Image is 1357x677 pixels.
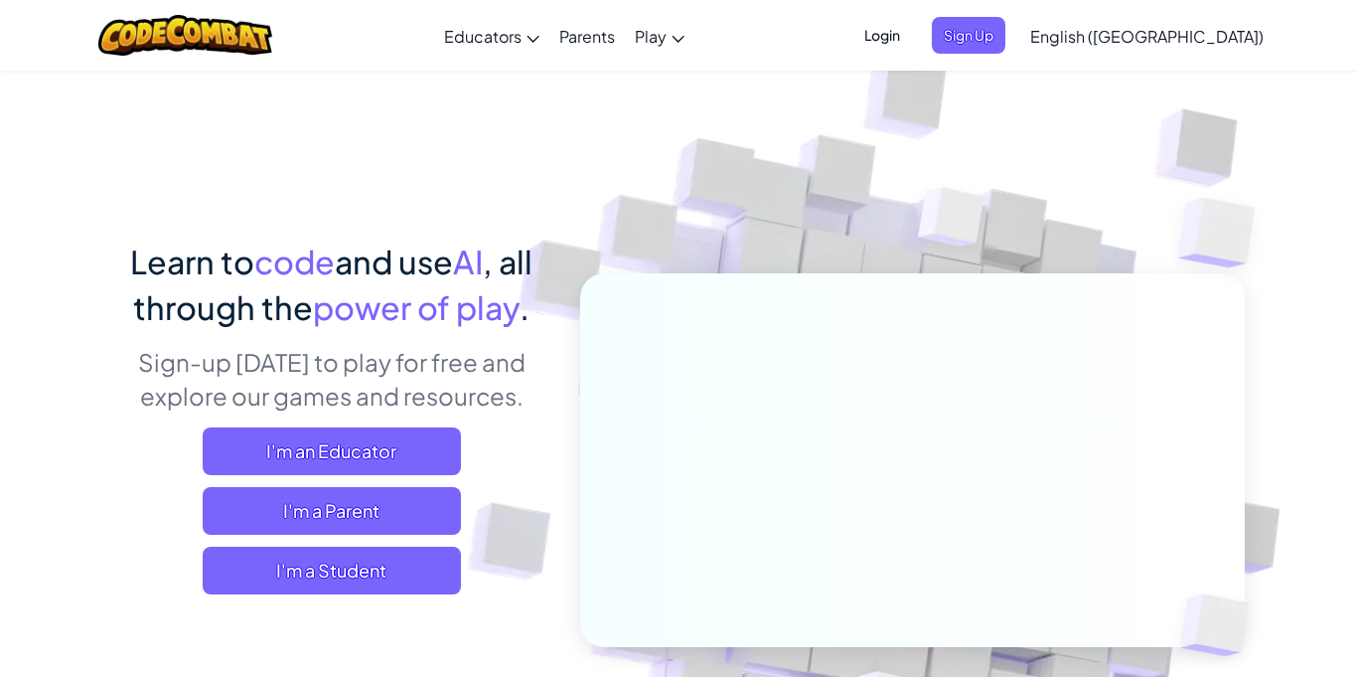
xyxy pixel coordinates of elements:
a: Play [625,9,694,63]
a: I'm a Parent [203,487,461,535]
a: Parents [549,9,625,63]
span: . [520,287,529,327]
span: and use [335,242,453,281]
span: Play [635,26,667,47]
span: Learn to [130,242,254,281]
span: code [254,242,335,281]
button: I'm a Student [203,547,461,594]
span: power of play [313,287,520,327]
button: Login [852,17,912,54]
span: Educators [444,26,522,47]
img: CodeCombat logo [98,15,272,56]
a: Educators [434,9,549,63]
span: English ([GEOGRAPHIC_DATA]) [1030,26,1264,47]
a: I'm an Educator [203,427,461,475]
img: Overlap cubes [1138,149,1310,317]
img: Overlap cubes [881,148,1024,296]
p: Sign-up [DATE] to play for free and explore our games and resources. [112,345,550,413]
button: Sign Up [932,17,1005,54]
span: AI [453,242,483,281]
a: English ([GEOGRAPHIC_DATA]) [1020,9,1274,63]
